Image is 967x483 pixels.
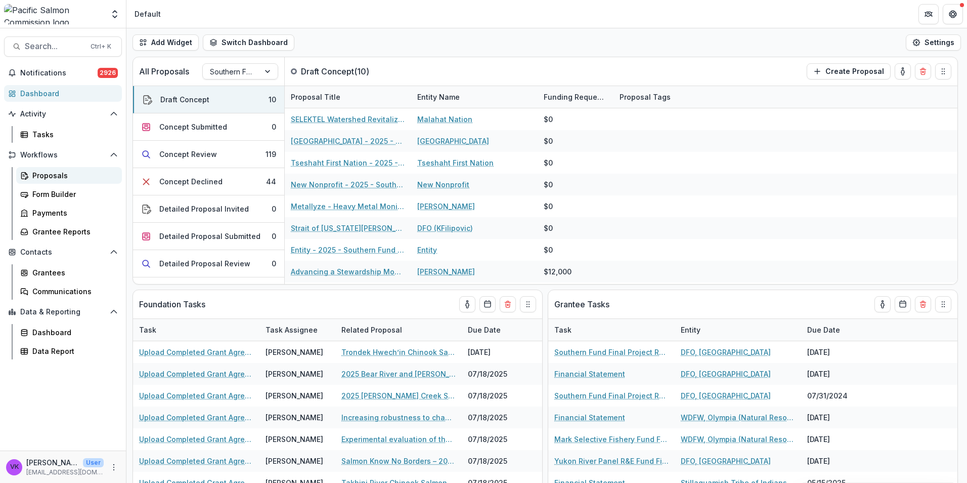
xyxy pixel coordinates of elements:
[613,92,677,102] div: Proposal Tags
[266,390,323,401] div: [PERSON_NAME]
[544,136,553,146] div: $0
[291,245,405,255] a: Entity - 2025 - Southern Fund Concept Application Form 2026
[139,456,253,466] a: Upload Completed Grant Agreements
[139,390,253,401] a: Upload Completed Grant Agreements
[133,325,162,335] div: Task
[681,390,771,401] a: DFO, [GEOGRAPHIC_DATA]
[801,363,877,385] div: [DATE]
[807,63,891,79] button: Create Proposal
[335,319,462,341] div: Related Proposal
[411,86,538,108] div: Entity Name
[4,304,122,320] button: Open Data & Reporting
[462,319,538,341] div: Due Date
[133,195,284,223] button: Detailed Proposal Invited0
[269,94,276,105] div: 10
[341,369,456,379] a: 2025 Bear River and [PERSON_NAME][GEOGRAPHIC_DATA] Enumeration Fences Operation
[108,461,120,473] button: More
[544,245,553,255] div: $0
[554,369,625,379] a: Financial Statement
[915,296,931,312] button: Delete card
[266,347,323,357] div: [PERSON_NAME]
[32,346,114,356] div: Data Report
[417,201,475,212] a: [PERSON_NAME]
[16,264,122,281] a: Grantees
[4,147,122,163] button: Open Workflows
[135,9,161,19] div: Default
[160,94,209,105] div: Draft Concept
[4,85,122,102] a: Dashboard
[544,201,553,212] div: $0
[915,63,931,79] button: Delete card
[801,428,877,450] div: [DATE]
[203,34,294,51] button: Switch Dashboard
[538,86,613,108] div: Funding Requested
[20,88,114,99] div: Dashboard
[16,167,122,184] a: Proposals
[20,151,106,159] span: Workflows
[554,412,625,423] a: Financial Statement
[133,223,284,250] button: Detailed Proposal Submitted0
[139,298,205,310] p: Foundation Tasks
[554,456,669,466] a: Yukon River Panel R&E Fund Final Project Report
[918,4,939,24] button: Partners
[554,298,609,310] p: Grantee Tasks
[16,343,122,359] a: Data Report
[341,434,456,445] a: Experimental evaluation of the potential impacts of set nets on the quality of the Mission estima...
[500,296,516,312] button: Delete card
[681,456,771,466] a: DFO, [GEOGRAPHIC_DATA]
[26,468,104,477] p: [EMAIL_ADDRESS][DOMAIN_NAME]
[139,369,253,379] a: Upload Completed Grant Agreements
[16,324,122,341] a: Dashboard
[285,86,411,108] div: Proposal Title
[479,296,496,312] button: Calendar
[266,456,323,466] div: [PERSON_NAME]
[272,204,276,214] div: 0
[544,266,572,277] div: $12,000
[554,434,669,445] a: Mark Selective Fishery Fund Final Project Report
[291,157,405,168] a: Tseshaht First Nation - 2025 - Southern Fund Concept Application Form 2026
[462,341,538,363] div: [DATE]
[935,63,951,79] button: Drag
[259,319,335,341] div: Task Assignee
[801,325,846,335] div: Due Date
[341,347,456,357] a: Trondek Hwech’in Chinook Salmon Monitoring and Restoration Investigations (Formally Klondike Rive...
[681,434,795,445] a: WDFW, Olympia (Natural Resources Building, [STREET_ADDRESS][US_STATE]
[906,34,961,51] button: Settings
[874,296,891,312] button: toggle-assigned-to-me
[895,63,911,79] button: toggle-assigned-to-me
[16,126,122,143] a: Tasks
[801,450,877,472] div: [DATE]
[159,122,227,132] div: Concept Submitted
[133,168,284,195] button: Concept Declined44
[32,286,114,297] div: Communications
[16,205,122,221] a: Payments
[32,327,114,338] div: Dashboard
[98,68,118,78] span: 2926
[139,347,253,357] a: Upload Completed Grant Agreements
[32,226,114,237] div: Grantee Reports
[133,86,284,113] button: Draft Concept10
[20,248,106,257] span: Contacts
[291,179,405,190] a: New Nonprofit - 2025 - Southern Fund Concept Application Form 2026
[32,267,114,278] div: Grantees
[554,390,669,401] a: Southern Fund Final Project Report
[4,106,122,122] button: Open Activity
[544,223,553,233] div: $0
[548,319,675,341] div: Task
[285,92,346,102] div: Proposal Title
[159,176,223,187] div: Concept Declined
[266,434,323,445] div: [PERSON_NAME]
[16,223,122,240] a: Grantee Reports
[10,464,19,470] div: Victor Keong
[272,122,276,132] div: 0
[139,65,189,77] p: All Proposals
[26,457,79,468] p: [PERSON_NAME]
[613,86,740,108] div: Proposal Tags
[16,283,122,300] a: Communications
[335,325,408,335] div: Related Proposal
[4,65,122,81] button: Notifications2926
[341,390,456,401] a: 2025 [PERSON_NAME] Creek Salmon and Habitat Monitoring Project
[411,92,466,102] div: Entity Name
